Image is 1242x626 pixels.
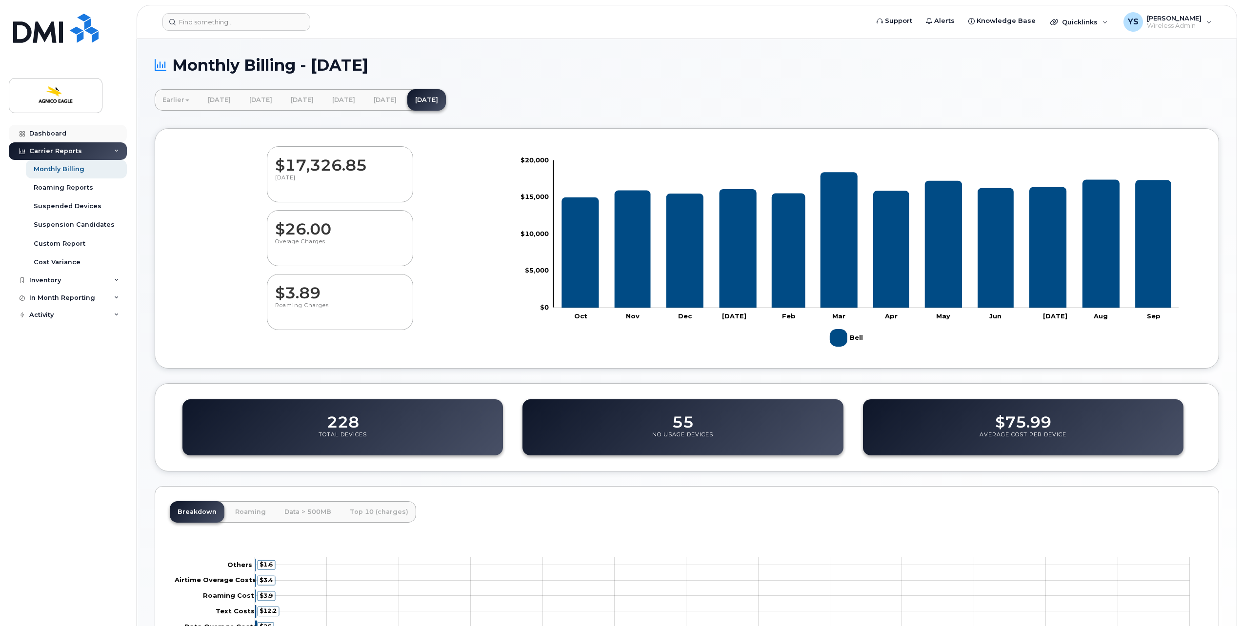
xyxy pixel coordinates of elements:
tspan: Aug [1094,312,1108,319]
dd: $17,326.85 [275,147,405,174]
p: [DATE] [275,174,405,192]
tspan: $15,000 [521,193,549,200]
tspan: Apr [884,312,898,319]
h1: Monthly Billing - [DATE] [155,57,1219,74]
tspan: Mar [832,312,845,319]
g: Bell [561,172,1171,308]
a: [DATE] [324,89,363,111]
tspan: May [937,312,951,319]
a: Top 10 (charges) [342,501,416,523]
tspan: [DATE] [722,312,746,319]
p: No Usage Devices [652,431,713,449]
dd: $75.99 [995,404,1051,431]
tspan: $3.9 [260,591,273,599]
tspan: Oct [574,312,587,319]
a: [DATE] [407,89,446,111]
tspan: Jun [989,312,1002,319]
tspan: Dec [678,312,692,319]
tspan: $0 [540,303,549,311]
g: Bell [830,325,865,351]
a: [DATE] [200,89,239,111]
a: [DATE] [241,89,280,111]
dd: 228 [327,404,359,431]
tspan: $1.6 [260,561,273,568]
p: Roaming Charges [275,302,405,319]
dd: $26.00 [275,211,405,238]
tspan: Roaming Cost [203,591,254,599]
tspan: Sep [1147,312,1161,319]
p: Average Cost Per Device [980,431,1066,449]
a: Earlier [155,89,197,111]
tspan: Text Costs [216,606,255,614]
p: Total Devices [319,431,367,449]
tspan: $12.2 [260,607,277,614]
dd: $3.89 [275,274,405,302]
a: [DATE] [283,89,321,111]
p: Overage Charges [275,238,405,255]
tspan: Feb [782,312,796,319]
tspan: [DATE] [1043,312,1067,319]
a: [DATE] [366,89,404,111]
tspan: $5,000 [525,266,549,274]
a: Breakdown [170,501,224,523]
dd: 55 [672,404,694,431]
tspan: Nov [626,312,640,319]
tspan: $3.4 [260,576,273,583]
g: Chart [521,156,1179,350]
tspan: Airtime Overage Costs [174,576,256,584]
tspan: $10,000 [521,229,549,237]
tspan: Others [227,560,252,568]
g: Legend [830,325,865,351]
tspan: $20,000 [521,156,549,163]
a: Data > 500MB [277,501,339,523]
a: Roaming [227,501,274,523]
